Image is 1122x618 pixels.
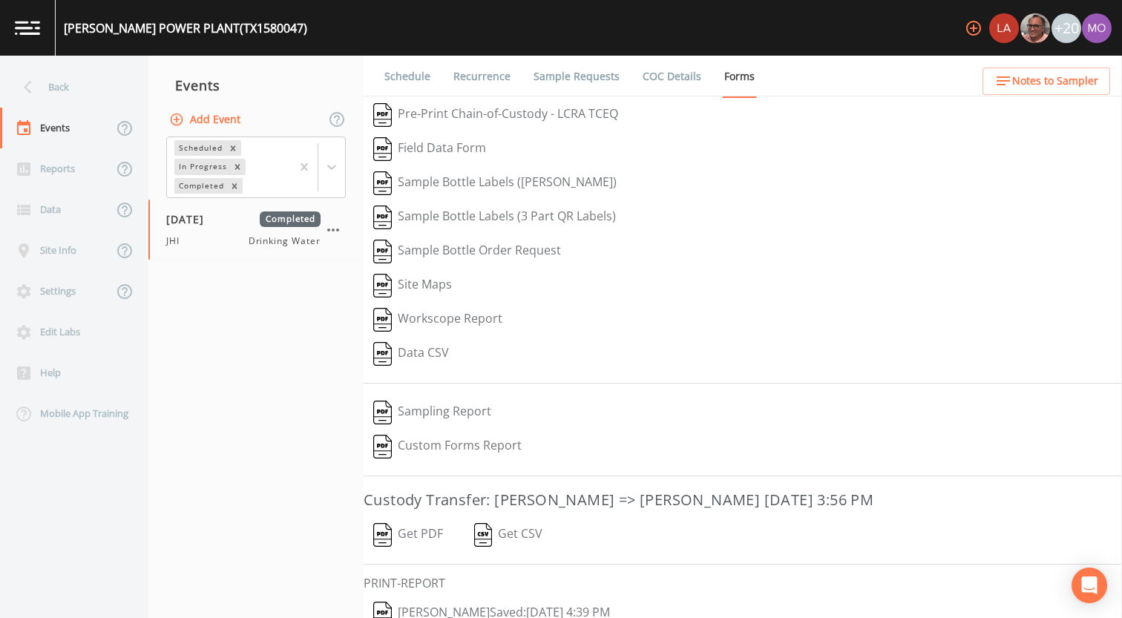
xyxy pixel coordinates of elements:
img: svg%3e [373,137,392,161]
div: In Progress [174,159,229,174]
h3: Custody Transfer: [PERSON_NAME] => [PERSON_NAME] [DATE] 3:56 PM [364,488,1122,512]
img: svg%3e [474,523,493,547]
div: Remove Scheduled [225,140,241,156]
button: Notes to Sampler [982,68,1110,95]
img: svg%3e [373,401,392,424]
div: Remove In Progress [229,159,246,174]
a: [DATE]CompletedJHIDrinking Water [148,200,364,260]
button: Sample Bottle Labels ([PERSON_NAME]) [364,166,626,200]
button: Sampling Report [364,395,501,430]
button: Data CSV [364,337,459,371]
div: +20 [1052,13,1081,43]
button: Pre-Print Chain-of-Custody - LCRA TCEQ [364,98,628,132]
span: Drinking Water [249,234,321,248]
a: Sample Requests [531,56,622,97]
img: svg%3e [373,435,392,458]
img: svg%3e [373,103,392,127]
img: 4e251478aba98ce068fb7eae8f78b90c [1082,13,1112,43]
div: Lauren Saenz [988,13,1020,43]
img: svg%3e [373,240,392,263]
div: Open Intercom Messenger [1072,568,1107,603]
span: Notes to Sampler [1012,72,1098,91]
div: Events [148,67,364,104]
a: Forms [722,56,757,98]
span: JHI [166,234,188,248]
a: Recurrence [451,56,513,97]
h6: PRINT-REPORT [364,576,1122,591]
img: logo [15,21,40,35]
img: e2d790fa78825a4bb76dcb6ab311d44c [1020,13,1050,43]
button: Workscope Report [364,303,512,337]
div: Remove Completed [226,178,243,194]
img: svg%3e [373,308,392,332]
button: Sample Bottle Labels (3 Part QR Labels) [364,200,626,234]
button: Custom Forms Report [364,430,531,464]
button: Sample Bottle Order Request [364,234,571,269]
div: Mike Franklin [1020,13,1051,43]
button: Get PDF [364,518,453,552]
img: cf6e799eed601856facf0d2563d1856d [989,13,1019,43]
a: Schedule [382,56,433,97]
img: svg%3e [373,342,392,366]
img: svg%3e [373,171,392,195]
button: Get CSV [464,518,553,552]
div: Completed [174,178,226,194]
button: Add Event [166,106,246,134]
div: Scheduled [174,140,225,156]
a: COC Details [640,56,703,97]
img: svg%3e [373,523,392,547]
button: Site Maps [364,269,462,303]
button: Field Data Form [364,132,496,166]
span: Completed [260,211,321,227]
div: [PERSON_NAME] POWER PLANT (TX1580047) [64,19,307,37]
img: svg%3e [373,274,392,298]
span: [DATE] [166,211,214,227]
img: svg%3e [373,206,392,229]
